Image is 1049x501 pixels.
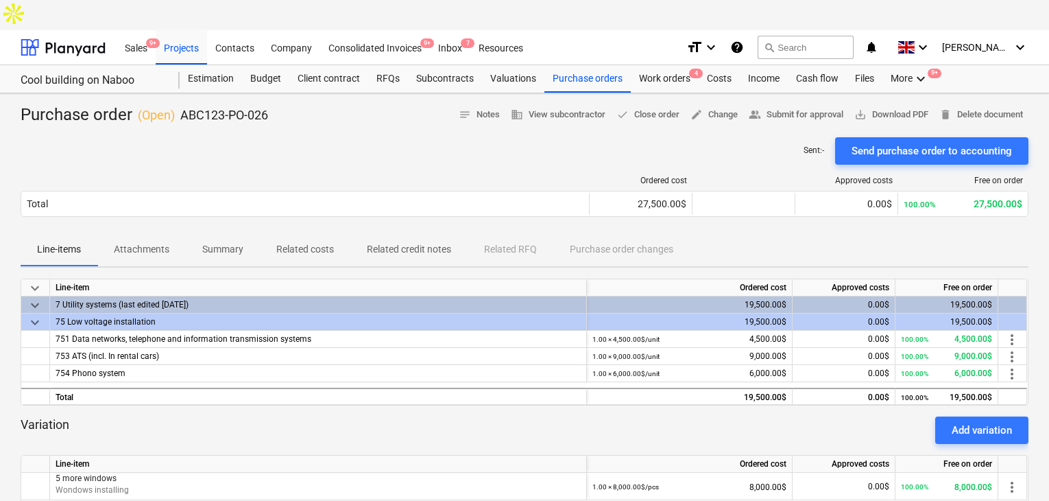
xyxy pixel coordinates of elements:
[798,389,889,406] div: 0.00$
[114,242,169,257] p: Attachments
[901,473,992,501] div: 8,000.00$
[901,389,992,406] div: 19,500.00$
[592,296,786,314] div: 19,500.00$
[798,365,889,382] div: 0.00$
[686,39,703,56] i: format_size
[793,279,895,296] div: Approved costs
[592,483,659,491] small: 1.00 × 8,000.00$ / pcs
[595,198,686,209] div: 27,500.00$
[592,331,786,348] div: 4,500.00$
[901,365,992,382] div: 6,000.00$
[758,36,854,59] button: Search
[852,142,1012,160] div: Send purchase order to accounting
[117,30,156,65] div: Sales
[740,65,788,93] a: Income
[730,39,744,56] i: Knowledge base
[801,198,892,209] div: 0.00$
[459,107,500,123] span: Notes
[895,279,998,296] div: Free on order
[511,107,605,123] span: View subcontractor
[595,176,687,185] div: Ordered cost
[156,30,207,65] div: Projects
[801,176,893,185] div: Approved costs
[901,394,928,401] small: 100.00%
[798,348,889,365] div: 0.00$
[242,65,289,93] a: Budget
[788,65,847,93] a: Cash flow
[592,473,786,501] div: 8,000.00$
[901,483,928,491] small: 100.00%
[849,104,934,126] button: Download PDF
[935,417,1028,444] button: Add variation
[56,351,159,361] span: 753 ATS (incl. In rental cars)
[901,348,992,365] div: 9,000.00$
[56,485,129,495] span: Wondows installing
[901,370,928,377] small: 100.00%
[865,39,878,56] i: notifications
[37,242,81,257] p: Line-items
[939,108,952,121] span: delete
[934,104,1028,126] button: Delete document
[430,30,470,65] div: Inbox
[56,314,581,330] div: 75 Low voltage installation
[587,279,793,296] div: Ordered cost
[511,108,523,121] span: business
[1012,39,1028,56] i: keyboard_arrow_down
[263,30,320,65] a: Company
[146,38,160,48] span: 9+
[685,104,743,126] button: Change
[942,42,1011,53] span: [PERSON_NAME]
[689,69,703,78] span: 4
[544,65,631,93] div: Purchase orders
[138,107,175,124] p: ( Open )
[901,296,992,314] div: 19,500.00$
[592,389,786,406] div: 19,500.00$
[798,331,889,348] div: 0.00$
[882,65,937,93] div: More
[798,296,889,314] div: 0.00$
[367,242,451,257] p: Related credit notes
[793,456,895,473] div: Approved costs
[207,30,263,65] a: Contacts
[56,296,581,313] div: 7 Utility systems (last edited 13 Apr 2022)
[952,421,1012,439] div: Add variation
[276,242,334,257] p: Related costs
[461,38,474,48] span: 7
[27,280,43,296] span: keyboard_arrow_down
[904,176,1023,185] div: Free on order
[368,65,408,93] div: RFQs
[928,69,941,78] span: 9+
[482,65,544,93] a: Valuations
[408,65,482,93] a: Subcontracts
[587,456,793,473] div: Ordered cost
[27,198,48,209] div: Total
[901,331,992,348] div: 4,500.00$
[180,107,268,124] p: ABC123-PO-026
[21,417,69,444] p: Variation
[50,456,587,473] div: Line-item
[592,336,660,343] small: 1.00 × 4,500.00$ / unit
[50,388,587,405] div: Total
[117,30,156,65] a: Sales9+
[699,65,740,93] a: Costs
[592,353,660,360] small: 1.00 × 9,000.00$ / unit
[939,107,1023,123] span: Delete document
[592,370,660,377] small: 1.00 × 6,000.00$ / unit
[901,314,992,331] div: 19,500.00$
[180,65,242,93] a: Estimation
[847,65,882,93] a: Files
[895,456,998,473] div: Free on order
[453,104,505,126] button: Notes
[156,30,207,65] a: Projects
[592,348,786,365] div: 9,000.00$
[703,39,719,56] i: keyboard_arrow_down
[1004,479,1020,496] span: more_vert
[904,198,1022,209] div: 27,500.00$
